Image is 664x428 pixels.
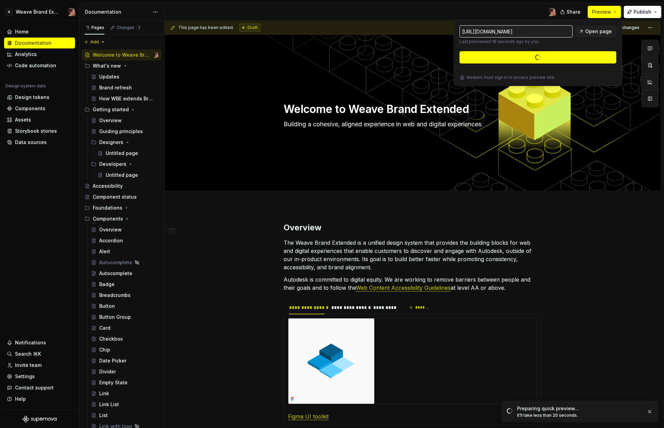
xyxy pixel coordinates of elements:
div: Overview [99,226,122,233]
a: Components [4,103,75,114]
div: Design tokens [15,94,49,101]
div: Brand refresh [99,84,132,91]
textarea: Welcome to Weave Brand Extended [282,101,540,117]
a: Alert [88,246,162,257]
a: Welcome to Weave Brand ExtendedAlexis Morin [82,49,162,60]
div: Chip [99,346,110,353]
div: Analytics [15,51,37,58]
a: Autocomplete [88,257,162,268]
a: Link [88,388,162,399]
span: Publish [634,9,651,15]
a: Data sources [4,137,75,148]
span: This page has been edited. [178,25,234,30]
div: Designers [99,139,123,146]
div: A [5,8,13,16]
div: Notifications [15,339,46,346]
div: Link [99,390,109,397]
a: Home [4,26,75,37]
div: Badge [99,281,115,288]
a: Autocomplete [88,268,162,279]
button: Help [4,394,75,404]
div: Home [15,28,29,35]
a: Button Group [88,312,162,323]
div: It’ll take less than 20 seconds. [517,413,641,418]
a: Component status [82,191,162,202]
div: Invite team [15,362,42,369]
a: Breadcrumbs [88,290,162,301]
div: Button [99,303,115,310]
button: Add [82,37,107,47]
div: Button Group [99,314,131,320]
a: Updates [88,71,162,82]
button: Preview [588,6,621,18]
div: What's new [82,60,162,71]
div: Designers [88,137,162,148]
div: Developers [99,161,126,168]
div: Accessibility [93,183,123,189]
a: Accordion [88,235,162,246]
div: What's new [93,62,121,69]
a: Empty State [88,377,162,388]
span: Add [90,39,99,45]
div: Link List [99,401,119,408]
a: List [88,410,162,421]
a: Brand refresh [88,82,162,93]
div: Accordion [99,237,123,244]
a: Analytics [4,49,75,60]
button: Notifications [4,337,75,348]
a: Untitled page [95,148,162,159]
div: Documentation [85,9,149,15]
span: Share [567,9,580,15]
a: Date Picker [88,355,162,366]
a: Figma UI toolkit [288,413,329,420]
span: 1 [136,25,141,30]
img: Alexis Morin [67,8,76,16]
a: Invite team [4,360,75,371]
p: Last previewed 18 seconds ago by you. [459,39,573,44]
div: Foundations [82,202,162,213]
div: Untitled page [106,150,138,157]
svg: Supernova Logo [22,416,57,423]
div: Components [15,105,45,112]
p: The Weave Brand Extended is a unified design system that provides the building blocks for web and... [284,239,541,271]
span: Publish changes [606,25,639,30]
a: Chip [88,344,162,355]
span: Preview [592,9,611,15]
a: Overview [88,115,162,126]
img: Alexis Morin [153,52,159,58]
a: Checkbox [88,333,162,344]
div: Contact support [15,384,54,391]
div: Alert [99,248,110,255]
div: Preparing quick preview… [517,405,641,412]
a: Documentation [4,38,75,48]
a: Settings [4,371,75,382]
textarea: Building a cohesive, aligned experience in web and digital experiences. [282,119,540,130]
div: Date Picker [99,357,126,364]
a: Badge [88,279,162,290]
a: Button [88,301,162,312]
div: Components [93,215,123,222]
button: Publish [624,6,661,18]
a: Accessibility [82,181,162,191]
div: Weave Brand Extended [16,9,59,15]
a: Design tokens [4,92,75,103]
a: Open page [575,25,616,38]
button: Share [557,6,585,18]
div: Assets [15,116,31,123]
div: Autocomplete [99,259,132,266]
a: Divider [88,366,162,377]
a: How WBE extends Brand [88,93,162,104]
div: Getting started [93,106,129,113]
div: Updates [99,73,119,80]
div: Design system data [5,83,46,89]
div: Developers [88,159,162,170]
span: Open page [585,28,612,35]
div: Overview [99,117,122,124]
div: Changes [117,25,141,30]
h2: Overview [284,222,541,233]
button: AWeave Brand ExtendedAlexis Morin [1,4,78,19]
div: Empty State [99,379,127,386]
div: Storybook stories [15,128,57,134]
a: Untitled page [95,170,162,181]
div: List [99,412,108,419]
